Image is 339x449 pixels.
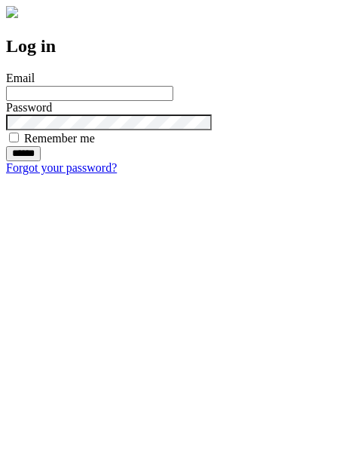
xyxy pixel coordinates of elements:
a: Forgot your password? [6,161,117,174]
label: Password [6,101,52,114]
img: logo-4e3dc11c47720685a147b03b5a06dd966a58ff35d612b21f08c02c0306f2b779.png [6,6,18,18]
h2: Log in [6,36,333,57]
label: Email [6,72,35,84]
label: Remember me [24,132,95,145]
